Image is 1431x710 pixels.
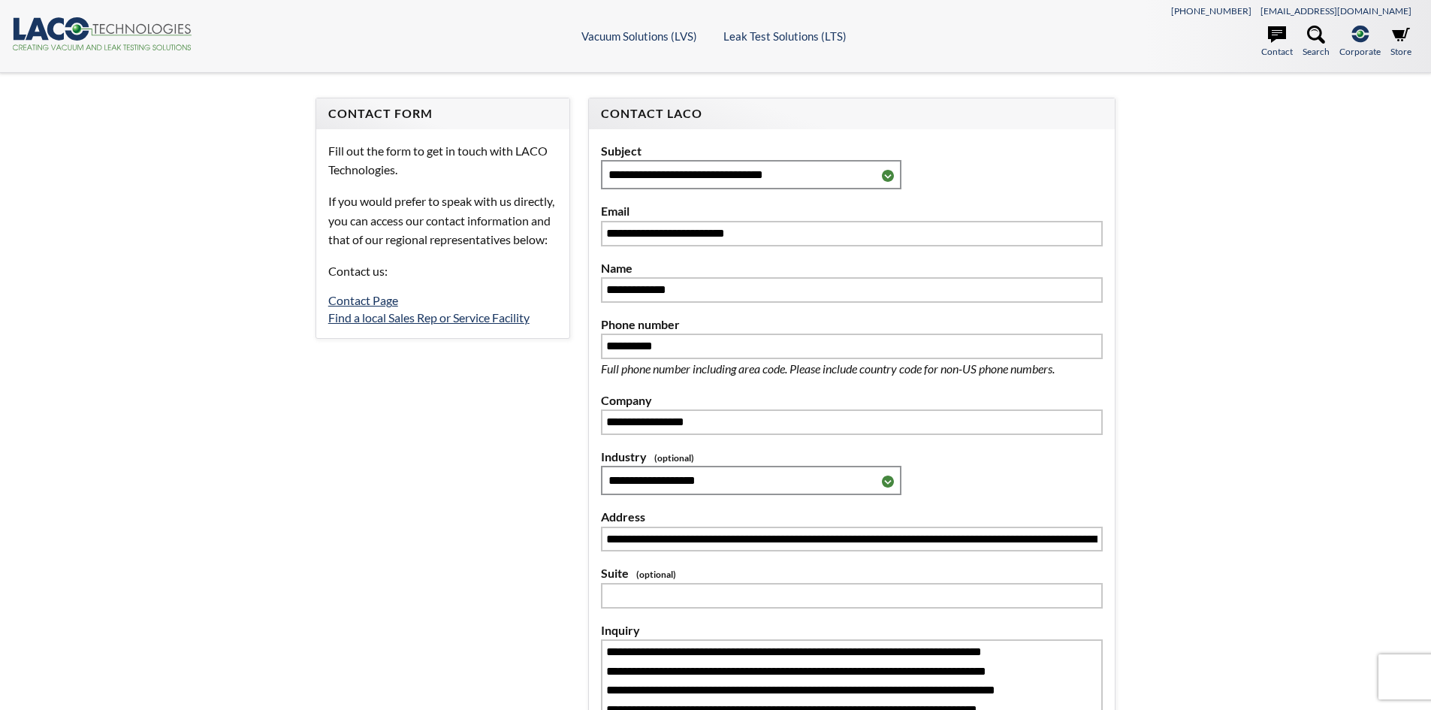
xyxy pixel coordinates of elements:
a: Contact [1261,26,1293,59]
a: Contact Page [328,293,398,307]
a: Leak Test Solutions (LTS) [723,29,847,43]
p: If you would prefer to speak with us directly, you can access our contact information and that of... [328,192,557,249]
p: Contact us: [328,261,557,281]
a: [PHONE_NUMBER] [1171,5,1251,17]
label: Address [601,507,1103,527]
a: [EMAIL_ADDRESS][DOMAIN_NAME] [1260,5,1411,17]
label: Email [601,201,1103,221]
label: Inquiry [601,621,1103,640]
label: Suite [601,563,1103,583]
a: Vacuum Solutions (LVS) [581,29,697,43]
span: Corporate [1339,44,1381,59]
label: Company [601,391,1103,410]
label: Subject [601,141,1103,161]
a: Store [1390,26,1411,59]
label: Phone number [601,315,1103,334]
label: Name [601,258,1103,278]
a: Find a local Sales Rep or Service Facility [328,310,530,325]
p: Fill out the form to get in touch with LACO Technologies. [328,141,557,180]
h4: Contact Form [328,106,557,122]
a: Search [1303,26,1330,59]
label: Industry [601,447,1103,467]
h4: Contact LACO [601,106,1103,122]
p: Full phone number including area code. Please include country code for non-US phone numbers. [601,359,1103,379]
